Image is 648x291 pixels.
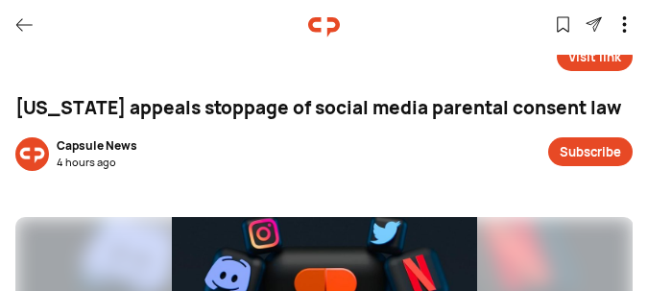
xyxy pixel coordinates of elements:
img: logo [308,12,340,43]
div: Capsule News [57,137,137,155]
button: Subscribe [548,137,633,166]
div: 4 hours ago [57,155,137,171]
img: resizeImage [15,137,49,171]
div: [US_STATE] appeals stoppage of social media parental consent law [15,94,633,122]
a: Visit link [557,42,633,71]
